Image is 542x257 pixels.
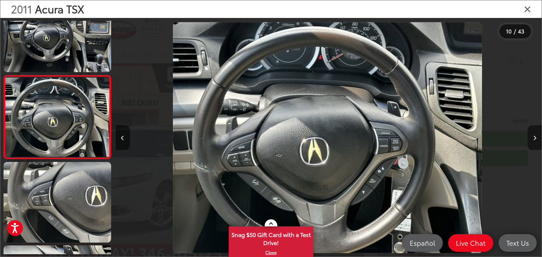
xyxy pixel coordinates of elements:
span: Snag $50 Gift Card with a Test Drive! [229,227,313,249]
button: Next image [528,125,542,150]
div: 2011 Acura TSX 2.4 9 [115,22,541,253]
a: Live Chat [448,234,493,252]
span: 43 [518,27,524,35]
button: Previous image [116,125,130,150]
span: / [513,29,517,34]
a: Text Us [499,234,537,252]
img: 2011 Acura TSX 2.4 [2,161,112,243]
img: 2011 Acura TSX 2.4 [4,77,110,157]
img: 2011 Acura TSX 2.4 [173,22,482,253]
span: Español [406,238,439,247]
a: Español [402,234,443,252]
span: 10 [506,27,512,35]
span: 2011 [11,1,32,16]
span: Acura TSX [35,1,84,16]
span: Live Chat [452,238,489,247]
span: Text Us [503,238,532,247]
i: Close gallery [524,4,531,13]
